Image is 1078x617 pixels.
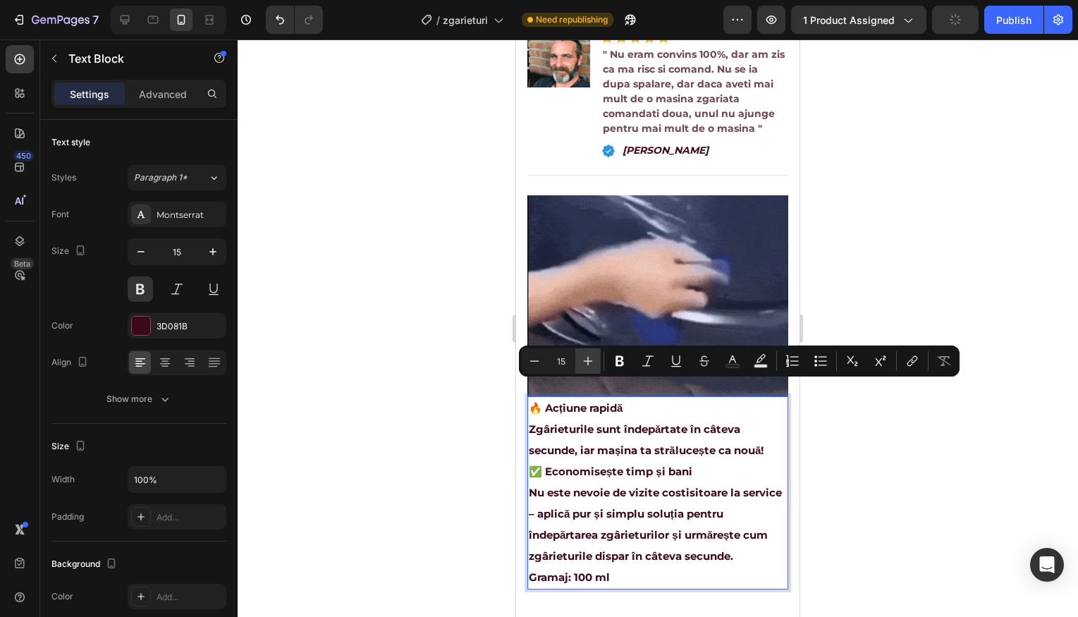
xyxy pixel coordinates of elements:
button: Paragraph 1* [128,165,226,190]
div: Size [51,242,89,261]
div: Color [51,319,73,332]
span: zgarieturi [443,13,488,28]
div: Add... [157,511,223,524]
p: " Nu eram convins 100%, dar am zis ca ma risc si comand. Nu se ia dupa spalare, dar daca aveti ma... [87,8,271,97]
p: 🔥 Acțiune rapidă [13,358,271,379]
p: Zgârieturile sunt îndepărtate în câteva secunde, iar mașina ta strălucește ca nouă! ✅ Economiseșt... [13,379,271,443]
div: Open Intercom Messenger [1030,548,1064,582]
div: Add... [157,591,223,604]
p: Nu este nevoie de vizite costisitoare la service – aplică pur și simplu soluția pentru îndepărtar... [13,443,271,549]
p: Settings [70,87,109,102]
div: Show more [106,392,172,406]
div: Background [51,555,120,574]
button: Show more [51,386,226,412]
div: Montserrat [157,209,223,221]
div: Padding [51,511,84,523]
button: 1 product assigned [791,6,926,34]
span: / [436,13,440,28]
div: Font [51,208,69,221]
p: [PERSON_NAME] [106,102,192,120]
p: 7 [92,11,99,28]
p: Advanced [139,87,187,102]
div: Styles [51,171,76,184]
iframe: Design area [516,39,800,617]
input: Auto [128,467,226,492]
button: 7 [6,6,105,34]
span: Paragraph 1* [134,171,188,184]
div: Color [51,590,73,603]
span: Need republishing [536,13,608,26]
p: Text Block [68,50,188,67]
span: 1 product assigned [803,13,895,28]
button: Publish [984,6,1043,34]
div: 3D081B [157,320,223,333]
div: Rich Text Editor. Editing area: main [11,357,272,550]
div: Align [51,353,91,372]
div: Beta [11,258,34,269]
img: gempages_582672535166911128-f8bfe523-a537-4990-b116-f10d9c1cee6b.png [11,156,272,357]
div: Publish [996,13,1031,28]
div: Width [51,473,75,486]
div: Undo/Redo [266,6,323,34]
div: Editor contextual toolbar [519,346,960,377]
div: Size [51,437,89,456]
div: Text style [51,136,90,149]
div: 450 [13,150,34,161]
